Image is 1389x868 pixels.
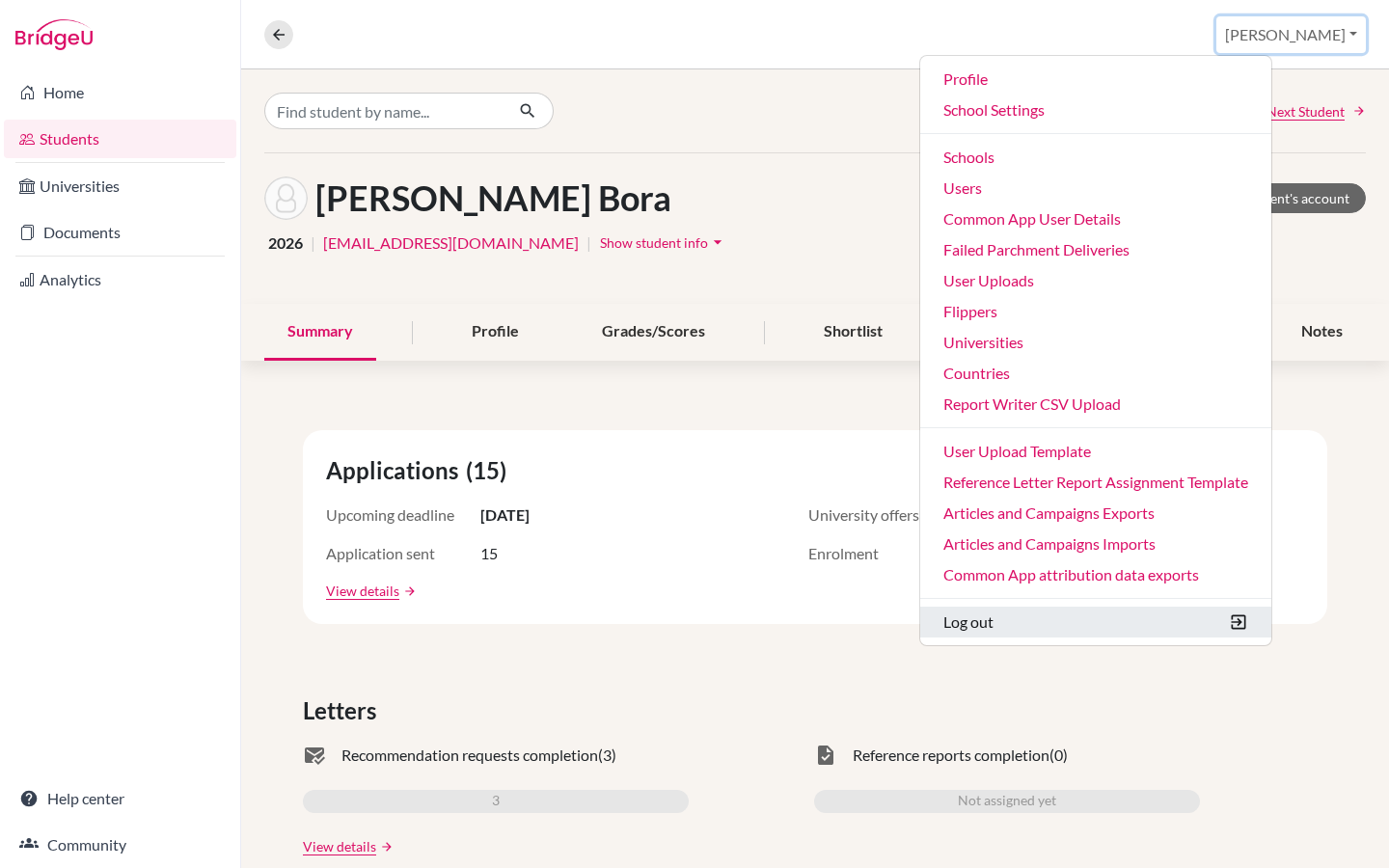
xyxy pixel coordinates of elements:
[920,498,1271,529] a: Articles and Campaigns Exports
[920,234,1271,265] a: Failed Parchment Deliveries
[808,503,963,527] span: University offers
[326,542,480,565] span: Application sent
[920,607,1271,637] button: Log out
[920,173,1271,203] a: Users
[920,467,1271,498] a: Reference Letter Report Assignment Template
[920,327,1271,358] a: Universities
[264,93,504,129] input: Find student by name...
[326,453,466,488] span: Applications
[4,213,236,252] a: Documents
[920,436,1271,467] a: User Upload Template
[264,176,308,220] img: Mert Bora Duman's avatar
[1278,304,1366,361] div: Notes
[315,177,671,219] h1: [PERSON_NAME] Bora
[919,55,1272,646] ul: [PERSON_NAME]
[920,64,1271,95] a: Profile
[4,120,236,158] a: Students
[814,744,837,767] span: task
[599,228,728,258] button: Show student infoarrow_drop_down
[466,453,514,488] span: (15)
[708,232,727,252] i: arrow_drop_down
[920,529,1271,559] a: Articles and Campaigns Imports
[1049,744,1068,767] span: (0)
[303,693,384,728] span: Letters
[341,744,598,767] span: Recommendation requests completion
[376,840,394,854] a: arrow_forward
[853,744,1049,767] span: Reference reports completion
[4,779,236,818] a: Help center
[264,304,376,361] div: Summary
[492,790,500,813] span: 3
[1266,101,1345,122] span: Next Student
[399,584,417,598] a: arrow_forward
[1266,101,1366,122] a: Next Student
[1216,16,1366,53] button: [PERSON_NAME]
[4,167,236,205] a: Universities
[268,231,303,255] span: 2026
[323,231,579,255] a: [EMAIL_ADDRESS][DOMAIN_NAME]
[4,260,236,299] a: Analytics
[598,744,616,767] span: (3)
[15,19,93,50] img: Bridge-U
[920,296,1271,327] a: Flippers
[480,542,498,565] span: 15
[303,744,326,767] span: mark_email_read
[449,304,542,361] div: Profile
[808,542,963,565] span: Enrolment
[920,358,1271,389] a: Countries
[958,790,1056,813] span: Not assigned yet
[326,503,480,527] span: Upcoming deadline
[920,203,1271,234] a: Common App User Details
[1184,183,1366,213] a: Access student's account
[920,559,1271,590] a: Common App attribution data exports
[311,231,315,255] span: |
[480,503,530,527] span: [DATE]
[4,826,236,864] a: Community
[600,234,708,251] span: Show student info
[326,581,399,601] a: View details
[920,389,1271,420] a: Report Writer CSV Upload
[920,142,1271,173] a: Schools
[586,231,591,255] span: |
[303,836,376,856] a: View details
[801,304,906,361] div: Shortlist
[4,73,236,112] a: Home
[920,95,1271,125] a: School Settings
[920,265,1271,296] a: User Uploads
[579,304,728,361] div: Grades/Scores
